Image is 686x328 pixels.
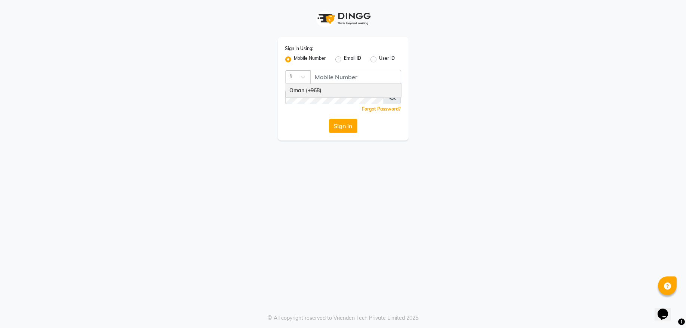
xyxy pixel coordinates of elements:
input: Username [285,90,384,104]
label: User ID [379,55,395,64]
img: logo1.svg [313,7,373,30]
input: Username [310,70,401,84]
div: Oman (+968) [286,84,401,98]
label: Mobile Number [294,55,326,64]
iframe: chat widget [655,298,679,321]
label: Email ID [344,55,362,64]
ng-dropdown-panel: Options list [286,83,402,98]
a: Forgot Password? [362,106,401,112]
label: Sign In Using: [285,45,314,52]
button: Sign In [329,119,357,133]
